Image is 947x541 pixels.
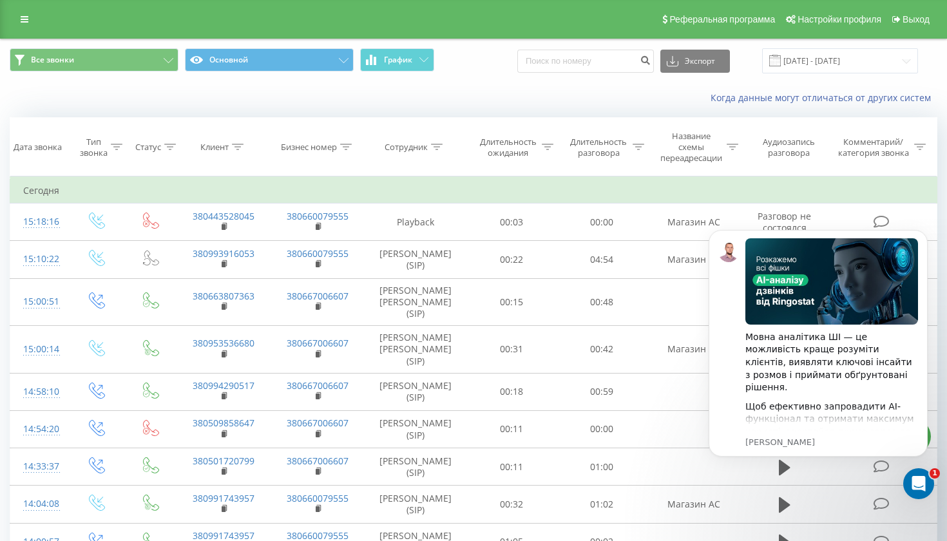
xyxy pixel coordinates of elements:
[466,326,556,374] td: 00:31
[135,142,161,153] div: Статус
[23,454,55,479] div: 14:33:37
[659,131,723,164] div: Название схемы переадресации
[287,492,349,504] a: 380660079555
[200,142,229,153] div: Клиент
[711,91,937,104] a: Когда данные могут отличаться от других систем
[365,204,466,241] td: Playback
[466,410,556,448] td: 00:11
[23,247,55,272] div: 15:10:22
[557,410,647,448] td: 00:00
[193,455,254,467] a: 380501720799
[365,278,466,326] td: [PERSON_NAME] [PERSON_NAME] (SIP)
[557,278,647,326] td: 00:48
[185,48,354,71] button: Основной
[23,337,55,362] div: 15:00:14
[287,210,349,222] a: 380660079555
[647,486,741,523] td: Магазин АС
[10,48,178,71] button: Все звонки
[365,410,466,448] td: [PERSON_NAME] (SIP)
[23,209,55,234] div: 15:18:16
[365,241,466,278] td: [PERSON_NAME] (SIP)
[193,379,254,392] a: 380994290517
[193,337,254,349] a: 380953536680
[466,278,556,326] td: 00:15
[23,379,55,404] div: 14:58:10
[557,486,647,523] td: 01:02
[365,326,466,374] td: [PERSON_NAME] [PERSON_NAME] (SIP)
[669,14,775,24] span: Реферальная программа
[466,204,556,241] td: 00:03
[517,50,654,73] input: Поиск по номеру
[466,486,556,523] td: 00:32
[23,417,55,442] div: 14:54:20
[10,178,937,204] td: Сегодня
[557,241,647,278] td: 04:54
[647,241,741,278] td: Магазин АС
[193,492,254,504] a: 380991743957
[647,326,741,374] td: Магазин СЦ
[903,14,930,24] span: Выход
[287,455,349,467] a: 380667006607
[466,241,556,278] td: 00:22
[557,373,647,410] td: 00:59
[568,137,629,158] div: Длительность разговора
[798,14,881,24] span: Настройки профиля
[557,448,647,486] td: 01:00
[79,137,108,158] div: Тип звонка
[287,247,349,260] a: 380660079555
[660,50,730,73] button: Экспорт
[466,373,556,410] td: 00:18
[287,417,349,429] a: 380667006607
[466,448,556,486] td: 00:11
[193,247,254,260] a: 380993916053
[193,290,254,302] a: 380663807363
[365,486,466,523] td: [PERSON_NAME] (SIP)
[557,326,647,374] td: 00:42
[836,137,911,158] div: Комментарий/категория звонка
[23,289,55,314] div: 15:00:51
[689,211,947,506] iframe: Intercom notifications повідомлення
[903,468,934,499] iframe: Intercom live chat
[23,491,55,517] div: 14:04:08
[365,448,466,486] td: [PERSON_NAME] (SIP)
[287,337,349,349] a: 380667006607
[193,417,254,429] a: 380509858647
[557,204,647,241] td: 00:00
[478,137,539,158] div: Длительность ожидания
[930,468,940,479] span: 1
[14,142,62,153] div: Дата звонка
[758,210,811,234] span: Разговор не состоялся
[193,210,254,222] a: 380443528045
[365,373,466,410] td: [PERSON_NAME] (SIP)
[384,55,412,64] span: График
[287,379,349,392] a: 380667006607
[281,142,337,153] div: Бизнес номер
[31,55,74,65] span: Все звонки
[753,137,825,158] div: Аудиозапись разговора
[647,204,741,241] td: Магазин АС
[287,290,349,302] a: 380667006607
[360,48,434,71] button: График
[385,142,428,153] div: Сотрудник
